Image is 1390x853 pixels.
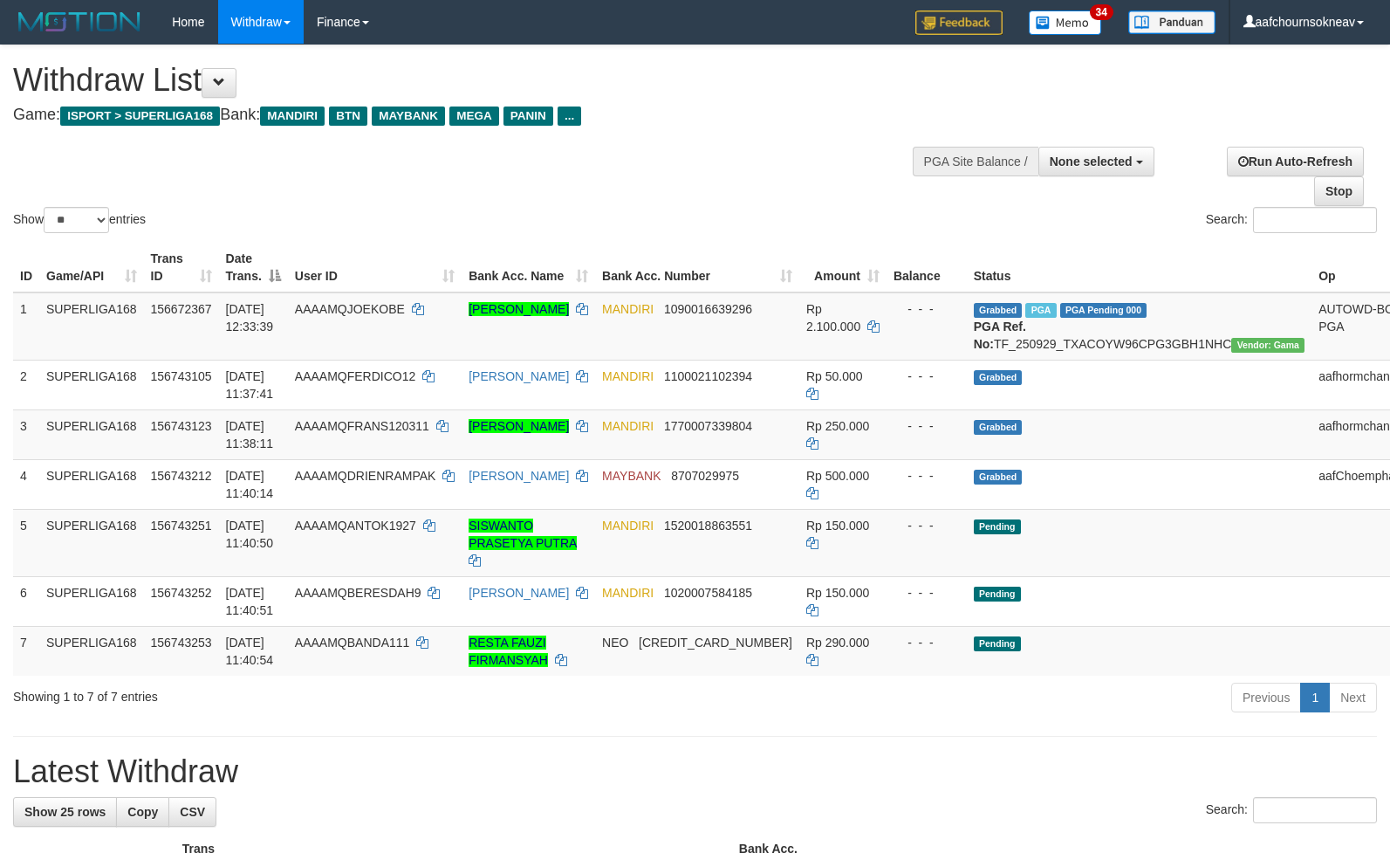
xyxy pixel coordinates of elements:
span: 156743212 [151,469,212,483]
span: Grabbed [974,370,1023,385]
span: Marked by aafsengchandara [1025,303,1056,318]
th: Balance [887,243,967,292]
a: [PERSON_NAME] [469,419,569,433]
a: [PERSON_NAME] [469,302,569,316]
span: MAYBANK [372,107,445,126]
span: [DATE] 12:33:39 [226,302,274,334]
td: 6 [13,576,39,626]
img: panduan.png [1128,10,1215,34]
div: - - - [894,417,960,435]
div: - - - [894,517,960,534]
span: [DATE] 11:40:54 [226,636,274,667]
span: MANDIRI [260,107,325,126]
td: 4 [13,459,39,509]
span: 156743105 [151,369,212,383]
span: Rp 290.000 [806,636,869,650]
span: CSV [180,805,205,819]
a: Run Auto-Refresh [1227,147,1364,176]
div: - - - [894,368,960,385]
span: 156672367 [151,302,212,316]
span: [DATE] 11:40:51 [226,586,274,617]
span: Copy 5859458221864797 to clipboard [639,636,792,650]
span: PGA Pending [1060,303,1147,318]
h1: Withdraw List [13,63,909,98]
span: 156743253 [151,636,212,650]
td: 7 [13,626,39,676]
div: - - - [894,467,960,485]
td: 2 [13,360,39,409]
td: SUPERLIGA168 [39,626,144,676]
span: AAAAMQFERDICO12 [295,369,415,383]
span: NEO [602,636,628,650]
b: PGA Ref. No: [974,320,1026,351]
div: - - - [894,300,960,318]
input: Search: [1253,797,1377,823]
input: Search: [1253,207,1377,233]
span: MANDIRI [602,302,654,316]
span: Copy 1020007584185 to clipboard [664,586,752,600]
a: RESTA FAUZI FIRMANSYAH [469,636,548,667]
td: SUPERLIGA168 [39,292,144,361]
td: SUPERLIGA168 [39,409,144,459]
td: 1 [13,292,39,361]
td: TF_250929_TXACOYW96CPG3GBH1NHC [967,292,1311,361]
span: 34 [1090,4,1113,20]
span: [DATE] 11:38:11 [226,419,274,451]
span: BTN [329,107,367,126]
a: Show 25 rows [13,797,117,827]
span: MEGA [449,107,499,126]
span: MAYBANK [602,469,661,483]
label: Show entries [13,207,146,233]
button: None selected [1038,147,1154,176]
th: Game/API: activate to sort column ascending [39,243,144,292]
td: SUPERLIGA168 [39,360,144,409]
label: Search: [1206,207,1377,233]
span: ... [558,107,581,126]
a: 1 [1300,683,1330,712]
td: SUPERLIGA168 [39,509,144,576]
a: Copy [116,797,169,827]
span: MANDIRI [602,419,654,433]
span: MANDIRI [602,586,654,600]
span: [DATE] 11:40:14 [226,469,274,500]
a: Next [1329,683,1377,712]
span: Rp 2.100.000 [806,302,860,334]
span: Rp 50.000 [806,369,863,383]
span: MANDIRI [602,519,654,533]
div: - - - [894,584,960,602]
label: Search: [1206,797,1377,823]
img: Feedback.jpg [915,10,1003,35]
div: - - - [894,634,960,651]
th: Trans ID: activate to sort column ascending [144,243,219,292]
span: Show 25 rows [24,805,106,819]
img: MOTION_logo.png [13,9,146,35]
span: Rp 150.000 [806,586,869,600]
a: Stop [1314,176,1364,206]
a: CSV [168,797,216,827]
span: AAAAMQBANDA111 [295,636,410,650]
span: Pending [974,519,1021,534]
h4: Game: Bank: [13,107,909,124]
span: Rp 150.000 [806,519,869,533]
a: [PERSON_NAME] [469,369,569,383]
span: Copy 1770007339804 to clipboard [664,419,752,433]
span: AAAAMQFRANS120311 [295,419,429,433]
td: SUPERLIGA168 [39,576,144,626]
a: [PERSON_NAME] [469,586,569,600]
th: ID [13,243,39,292]
span: AAAAMQBERESDAH9 [295,586,421,600]
span: Pending [974,636,1021,651]
th: Bank Acc. Name: activate to sort column ascending [462,243,595,292]
a: [PERSON_NAME] [469,469,569,483]
span: Copy 1100021102394 to clipboard [664,369,752,383]
td: 3 [13,409,39,459]
span: [DATE] 11:40:50 [226,519,274,550]
span: Rp 500.000 [806,469,869,483]
span: AAAAMQJOEKOBE [295,302,405,316]
img: Button%20Memo.svg [1029,10,1102,35]
span: ISPORT > SUPERLIGA168 [60,107,220,126]
span: Copy 8707029975 to clipboard [671,469,739,483]
span: 156743251 [151,519,212,533]
td: SUPERLIGA168 [39,459,144,509]
span: PANIN [503,107,553,126]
